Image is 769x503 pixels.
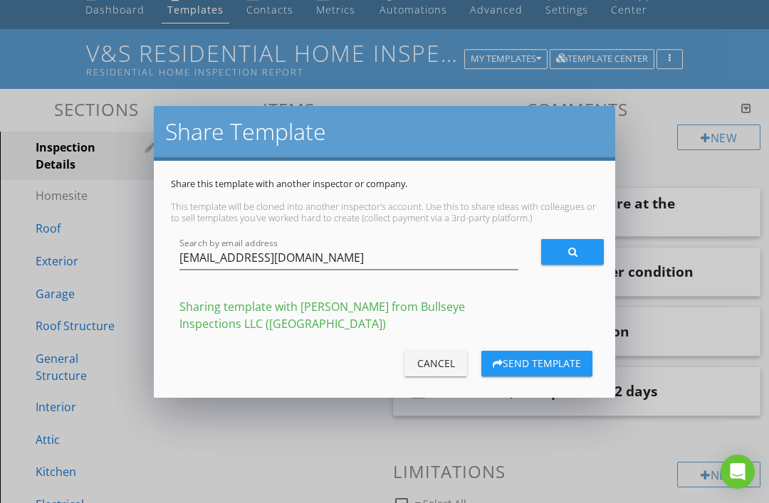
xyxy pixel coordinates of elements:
[171,298,527,332] div: Sharing template with [PERSON_NAME] from Bullseye Inspections LLC ([GEOGRAPHIC_DATA])
[481,351,592,376] button: Send Template
[493,356,581,371] div: Send Template
[404,351,467,376] button: Cancel
[165,117,604,146] h2: Share Template
[179,246,518,270] input: Search by email address
[171,178,598,189] p: Share this template with another inspector or company.
[416,356,456,371] div: Cancel
[721,455,755,489] div: Open Intercom Messenger
[171,201,598,223] p: This template will be cloned into another inspector's account. Use this to share ideas with colle...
